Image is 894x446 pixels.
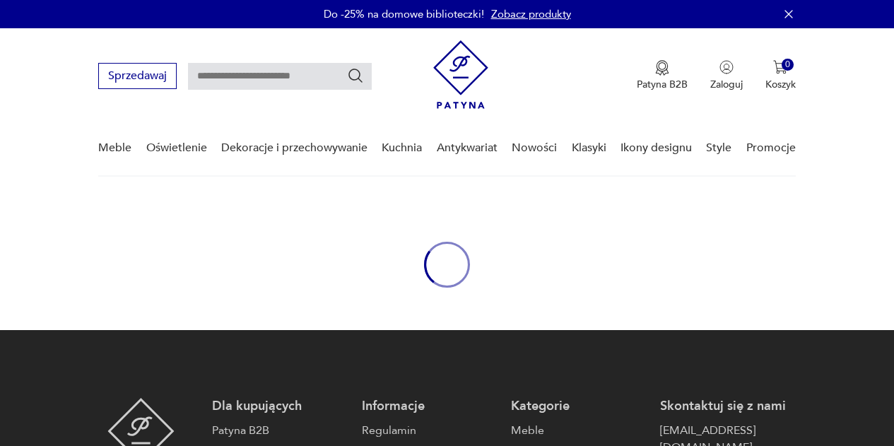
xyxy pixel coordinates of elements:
img: Patyna - sklep z meblami i dekoracjami vintage [433,40,488,109]
img: Ikonka użytkownika [719,60,734,74]
p: Zaloguj [710,78,743,91]
a: Ikona medaluPatyna B2B [637,60,688,91]
a: Klasyki [572,121,606,175]
img: Ikona koszyka [773,60,787,74]
button: 0Koszyk [765,60,796,91]
a: Patyna B2B [212,422,347,439]
a: Ikony designu [620,121,692,175]
p: Kategorie [511,398,646,415]
a: Dekoracje i przechowywanie [221,121,367,175]
a: Regulamin [362,422,497,439]
a: Oświetlenie [146,121,207,175]
p: Patyna B2B [637,78,688,91]
button: Zaloguj [710,60,743,91]
div: 0 [782,59,794,71]
p: Koszyk [765,78,796,91]
a: Meble [511,422,646,439]
p: Informacje [362,398,497,415]
a: Kuchnia [382,121,422,175]
a: Style [706,121,731,175]
a: Nowości [512,121,557,175]
button: Szukaj [347,67,364,84]
img: Ikona medalu [655,60,669,76]
a: Promocje [746,121,796,175]
a: Sprzedawaj [98,72,177,82]
a: Antykwariat [437,121,498,175]
p: Dla kupujących [212,398,347,415]
a: Meble [98,121,131,175]
p: Skontaktuj się z nami [660,398,795,415]
button: Patyna B2B [637,60,688,91]
p: Do -25% na domowe biblioteczki! [324,7,484,21]
a: Zobacz produkty [491,7,571,21]
button: Sprzedawaj [98,63,177,89]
